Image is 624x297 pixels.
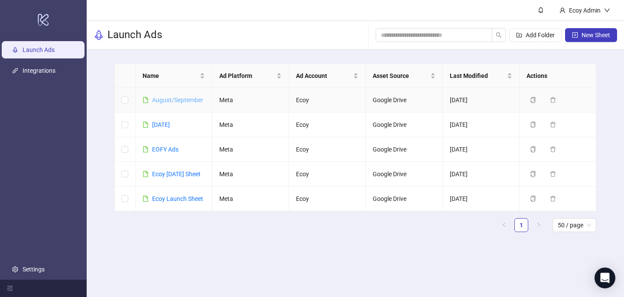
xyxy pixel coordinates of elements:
span: folder-add [516,32,522,38]
span: 50 / page [558,219,591,232]
span: delete [550,196,556,202]
button: right [532,218,546,232]
a: [DATE] [152,121,170,128]
span: Ad Account [296,71,351,81]
a: Integrations [23,67,55,74]
span: copy [530,196,536,202]
th: Ad Account [289,64,366,88]
td: Google Drive [366,137,442,162]
a: EOFY Ads [152,146,179,153]
td: Meta [212,187,289,211]
div: Open Intercom Messenger [595,268,615,288]
span: copy [530,146,536,152]
span: Asset Source [373,71,428,81]
div: Page Size [552,218,596,232]
span: delete [550,122,556,128]
span: right [536,222,541,227]
td: Ecoy [289,88,366,113]
td: Meta [212,162,289,187]
li: Previous Page [497,218,511,232]
td: [DATE] [443,137,520,162]
span: delete [550,97,556,103]
span: plus-square [572,32,578,38]
span: Add Folder [526,32,555,39]
a: Ecoy [DATE] Sheet [152,171,201,178]
td: [DATE] [443,162,520,187]
li: Next Page [532,218,546,232]
td: Ecoy [289,113,366,137]
h3: Launch Ads [107,28,162,42]
span: Last Modified [450,71,505,81]
a: August/September [152,97,203,103]
button: left [497,218,511,232]
span: copy [530,171,536,177]
th: Asset Source [366,64,442,88]
span: left [501,222,507,227]
td: [DATE] [443,113,520,137]
th: Last Modified [443,64,520,88]
span: search [496,32,502,38]
span: down [604,7,610,13]
td: Meta [212,88,289,113]
a: Settings [23,266,45,273]
td: Ecoy [289,137,366,162]
li: 1 [514,218,528,232]
th: Actions [520,64,596,88]
span: file [143,122,149,128]
span: delete [550,171,556,177]
th: Ad Platform [212,64,289,88]
td: Meta [212,137,289,162]
span: Ad Platform [219,71,275,81]
span: file [143,171,149,177]
span: Name [143,71,198,81]
td: Google Drive [366,162,442,187]
span: user [559,7,565,13]
span: copy [530,97,536,103]
button: New Sheet [565,28,617,42]
span: file [143,146,149,152]
span: rocket [94,30,104,40]
a: Launch Ads [23,46,55,53]
td: Google Drive [366,88,442,113]
span: file [143,97,149,103]
span: copy [530,122,536,128]
td: Google Drive [366,113,442,137]
th: Name [136,64,212,88]
td: [DATE] [443,187,520,211]
span: file [143,196,149,202]
span: menu-fold [7,285,13,291]
td: Ecoy [289,162,366,187]
td: Meta [212,113,289,137]
td: Ecoy [289,187,366,211]
button: Add Folder [509,28,562,42]
td: [DATE] [443,88,520,113]
span: bell [538,7,544,13]
a: 1 [515,219,528,232]
span: New Sheet [582,32,610,39]
a: Ecoy Launch Sheet [152,195,203,202]
span: delete [550,146,556,152]
td: Google Drive [366,187,442,211]
div: Ecoy Admin [565,6,604,15]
